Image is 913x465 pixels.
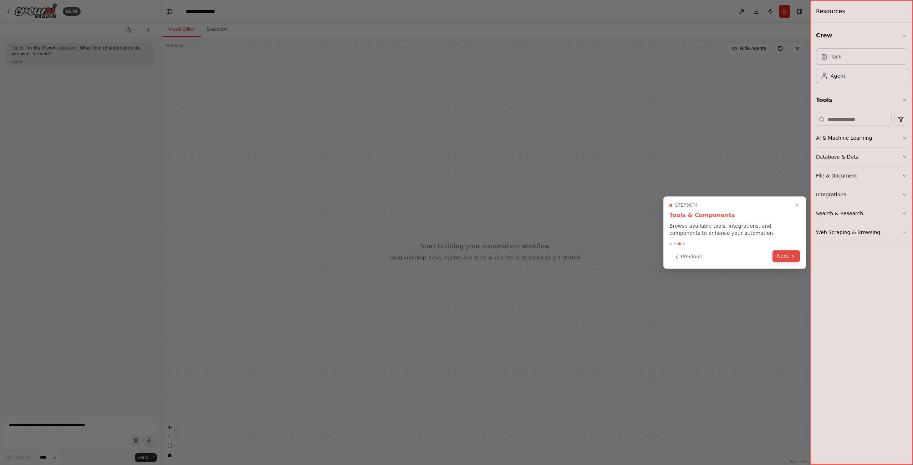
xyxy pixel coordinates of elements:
[669,222,800,237] p: Browse available tools, integrations, and components to enhance your automation.
[164,6,174,16] button: Hide left sidebar
[772,250,800,262] button: Next
[793,201,801,210] button: Close walkthrough
[669,211,800,219] h3: Tools & Components
[675,202,698,208] span: Step 3 of 4
[669,251,706,263] button: Previous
